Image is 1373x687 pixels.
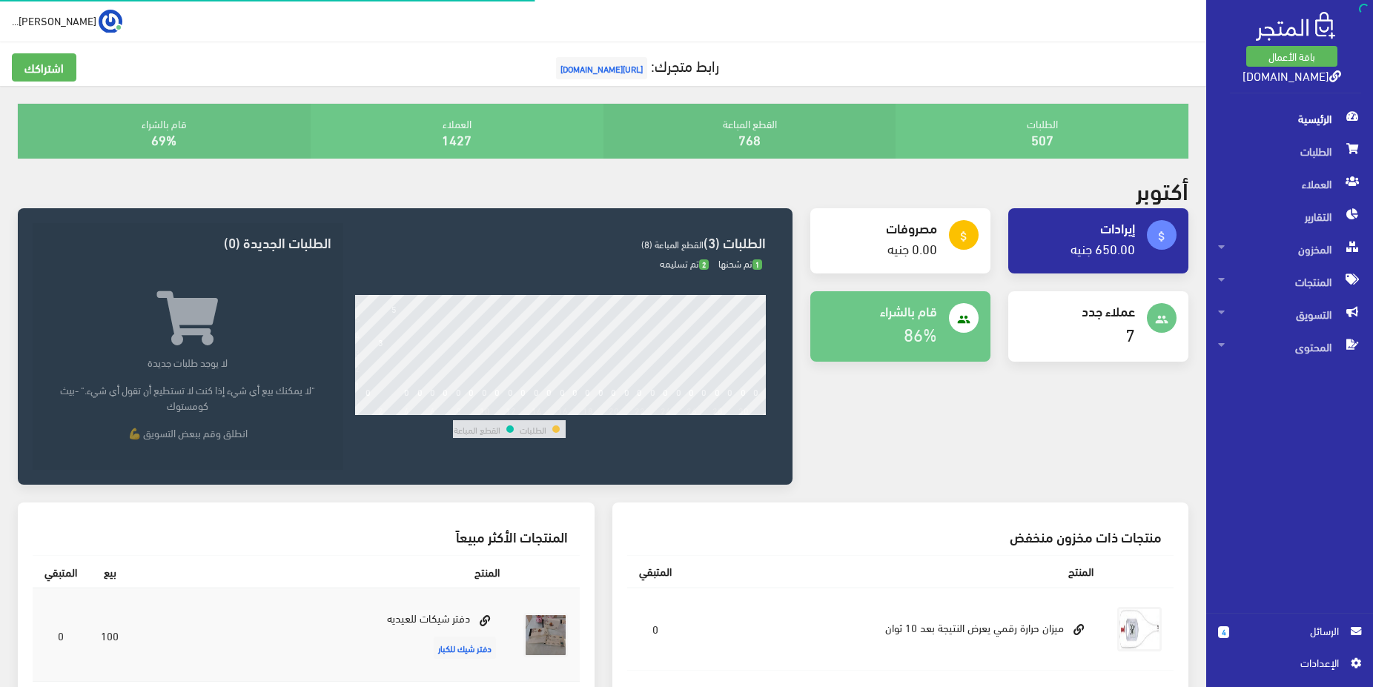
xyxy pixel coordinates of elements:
[957,230,970,243] i: attach_money
[684,588,1106,671] td: ميزان حرارة رقمي يعرض النتيجة بعد 10 ثوان
[1218,623,1361,654] a: 4 الرسائل
[151,127,176,151] a: 69%
[1230,654,1338,671] span: اﻹعدادات
[1218,135,1361,167] span: الطلبات
[1136,176,1188,202] h2: أكتوبر
[12,11,96,30] span: [PERSON_NAME]...
[378,405,383,415] div: 2
[661,405,671,415] div: 24
[1206,331,1373,363] a: المحتوى
[44,382,331,413] p: "لا يمكنك بيع أي شيء إذا كنت لا تستطيع أن تقول أي شيء." -بيث كومستوك
[99,10,122,33] img: ...
[556,57,647,79] span: [URL][DOMAIN_NAME]
[1020,303,1135,318] h4: عملاء جدد
[752,259,762,271] span: 1
[1243,64,1341,86] a: [DOMAIN_NAME]
[1241,623,1339,639] span: الرسائل
[33,588,89,682] td: 0
[453,420,501,438] td: القطع المباعة
[430,405,435,415] div: 6
[1256,12,1335,41] img: .
[12,53,76,82] a: اشتراكك
[627,556,684,588] th: المتبقي
[532,405,542,415] div: 14
[603,104,896,159] div: القطع المباعة
[904,317,937,349] a: 86%
[355,235,766,249] h3: الطلبات (3)
[1206,265,1373,298] a: المنتجات
[896,104,1188,159] div: الطلبات
[699,259,709,271] span: 2
[434,637,496,659] span: دفتر شيك للكبار
[639,529,1162,543] h3: منتجات ذات مخزون منخفض
[404,405,409,415] div: 4
[44,425,331,440] p: انطلق وقم ببعض التسويق 💪
[442,127,472,151] a: 1427
[738,127,761,151] a: 768
[1218,626,1229,638] span: 4
[887,236,937,260] a: 0.00 جنيه
[1206,167,1373,200] a: العملاء
[44,529,568,543] h3: المنتجات الأكثر مبيعاً
[1206,200,1373,233] a: التقارير
[738,405,749,415] div: 30
[33,556,89,588] th: المتبقي
[1246,46,1337,67] a: باقة الأعمال
[1218,331,1361,363] span: المحتوى
[1206,135,1373,167] a: الطلبات
[822,303,937,318] h4: قام بالشراء
[684,556,1106,588] th: المنتج
[686,405,697,415] div: 26
[558,405,568,415] div: 16
[957,313,970,326] i: people
[1031,127,1053,151] a: 507
[44,235,331,249] h3: الطلبات الجديدة (0)
[456,405,461,415] div: 8
[1155,313,1168,326] i: people
[1206,102,1373,135] a: الرئيسية
[822,220,937,235] h4: مصروفات
[1218,233,1361,265] span: المخزون
[1071,236,1135,260] a: 650.00 جنيه
[1218,298,1361,331] span: التسويق
[523,613,568,657] img: dftr-shykat-llaaydyh.jpg
[1125,317,1135,349] a: 7
[18,104,311,159] div: قام بالشراء
[44,354,331,370] p: لا يوجد طلبات جديدة
[641,235,704,253] span: القطع المباعة (8)
[1218,102,1361,135] span: الرئيسية
[635,405,645,415] div: 22
[506,405,516,415] div: 12
[718,254,762,272] span: تم شحنها
[1155,230,1168,243] i: attach_money
[480,405,490,415] div: 10
[1218,265,1361,298] span: المنتجات
[12,9,122,33] a: ... [PERSON_NAME]...
[1020,220,1135,235] h4: إيرادات
[609,405,619,415] div: 20
[1218,200,1361,233] span: التقارير
[1218,167,1361,200] span: العملاء
[1117,607,1162,651] img: myzan-hrar-rkmy-yaard-alntyg-baad-10-thoan.jpg
[130,588,512,682] td: دفتر شيكات للعيديه
[627,588,684,671] td: 0
[552,51,719,79] a: رابط متجرك:[URL][DOMAIN_NAME]
[130,556,512,588] th: المنتج
[89,556,130,588] th: بيع
[712,405,723,415] div: 28
[311,104,603,159] div: العملاء
[89,588,130,682] td: 100
[660,254,709,272] span: تم تسليمه
[1218,654,1361,678] a: اﻹعدادات
[583,405,593,415] div: 18
[519,420,547,438] td: الطلبات
[1206,233,1373,265] a: المخزون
